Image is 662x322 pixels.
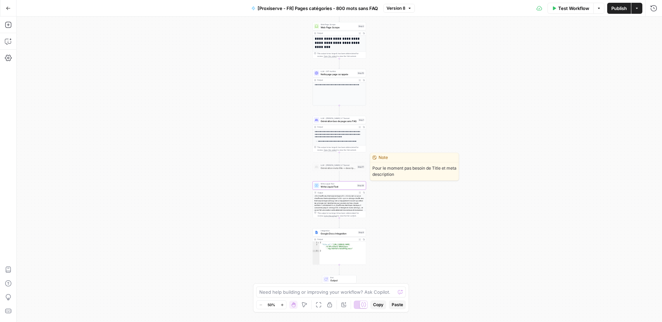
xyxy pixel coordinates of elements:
span: Output [330,279,354,282]
div: Step 17 [357,165,364,168]
span: Copy the output [324,149,337,151]
div: Output [317,32,357,34]
div: 3 [313,250,320,252]
g: Edge from step_2 to step_15 [339,59,340,69]
div: Output [317,125,357,128]
span: Paste [392,302,403,308]
button: Test Workflow [548,3,593,14]
div: 2 [313,244,320,250]
span: Génération meta title + description [321,166,356,170]
span: 50% [268,302,275,308]
span: LLM · [PERSON_NAME] 3.7 Sonnet [321,117,357,120]
span: Copy the output [324,55,337,57]
div: Output [317,238,357,241]
span: Web Page Scrape [321,26,357,29]
span: Web Page Scrape [321,23,357,26]
button: Publish [607,3,631,14]
div: Step 28 [357,184,364,187]
div: Note [370,153,459,162]
div: This output is too large & has been abbreviated for review. to view the full content. [317,146,364,151]
span: End [330,276,354,279]
span: Integration [321,229,357,232]
button: Copy [370,300,386,309]
span: Google Docs Integration [321,232,357,235]
g: Edge from step_17 to step_28 [339,171,340,181]
div: Output [317,191,357,194]
div: IntegrationGoogle Docs IntegrationStep 9Output{ "file_url":"[URL][DOMAIN_NAME] /d/1MSrVVOwL6-BHDh... [313,228,366,265]
div: Write Liquid TextWrite Liquid TextStep 28Output<h1>Chauffe-eau thermodynamique</h1> <h2>Qu'est-ce... [313,181,366,218]
div: Step 9 [358,231,364,234]
div: This output is too large & has been abbreviated for review. to view the full content. [317,211,364,217]
span: Toggle code folding, rows 1 through 3 [318,242,320,244]
span: Copy the output [324,214,337,217]
span: Publish [611,5,627,12]
button: [Proxiserve - FR] Pages catégories - 800 mots sans FAQ [247,3,382,14]
div: Step 1 [358,118,364,121]
g: Edge from step_15 to step_1 [339,105,340,115]
span: Write Liquid Text [321,182,355,185]
div: LLM · [PERSON_NAME] 3.7 SonnetGénération bas de page sans FAQStep 1Output**** **** **** **** ****... [313,116,366,152]
div: 1 [313,242,320,244]
g: Edge from step_10-iteration-end to step_2 [339,12,340,22]
div: EndOutput [313,275,366,283]
span: Write Liquid Text [321,185,355,188]
div: This output is too large & has been abbreviated for review. to view the full content. [317,52,364,58]
div: Step 15 [357,71,364,74]
span: Copy [373,302,383,308]
span: Test Workflow [558,5,589,12]
span: Nettoyage page scrappée [321,72,356,76]
span: LLM · [PERSON_NAME] 3.7 Sonnet [321,164,356,167]
span: LLM · GPT-4o Mini [321,70,356,73]
span: Pour le moment pas besoin de Title et meta description [370,162,459,180]
button: Paste [389,300,406,309]
span: [Proxiserve - FR] Pages catégories - 800 mots sans FAQ [258,5,378,12]
g: Edge from step_28 to step_9 [339,218,340,228]
div: Step 2 [358,24,364,28]
div: Output [317,79,357,81]
button: Version 8 [383,4,415,13]
img: Instagram%20post%20-%201%201.png [315,231,318,234]
div: LLM · [PERSON_NAME] 3.7 SonnetGénération meta title + descriptionStep 17 [313,163,366,171]
span: Génération bas de page sans FAQ [321,119,357,123]
span: Version 8 [387,5,405,11]
g: Edge from step_9 to end [339,265,340,275]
